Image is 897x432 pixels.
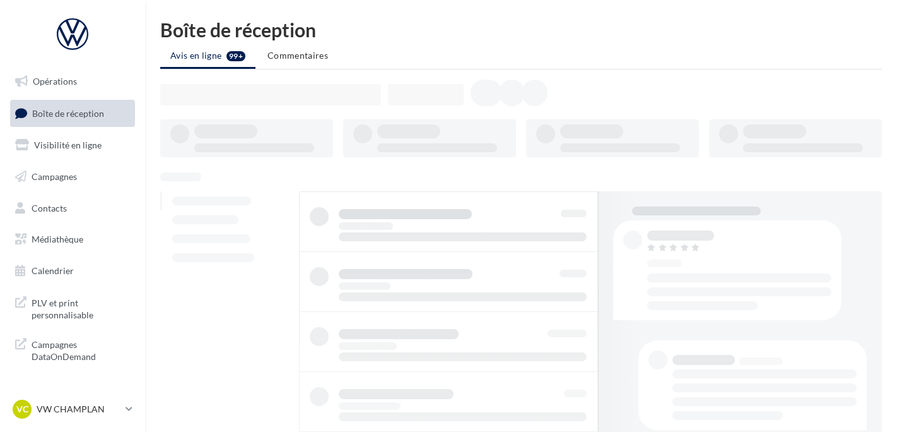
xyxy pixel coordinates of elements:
[32,294,130,321] span: PLV et print personnalisable
[160,20,882,39] div: Boîte de réception
[34,140,102,150] span: Visibilité en ligne
[8,164,138,190] a: Campagnes
[33,76,77,87] span: Opérations
[32,265,74,276] span: Calendrier
[8,331,138,368] a: Campagnes DataOnDemand
[8,195,138,222] a: Contacts
[267,50,328,61] span: Commentaires
[8,258,138,284] a: Calendrier
[32,234,83,244] span: Médiathèque
[8,132,138,159] a: Visibilité en ligne
[32,202,67,213] span: Contacts
[32,171,77,182] span: Campagnes
[8,68,138,95] a: Opérations
[8,289,138,327] a: PLV et print personnalisable
[32,336,130,363] span: Campagnes DataOnDemand
[16,403,28,416] span: VC
[8,226,138,253] a: Médiathèque
[10,397,135,421] a: VC VW CHAMPLAN
[37,403,120,416] p: VW CHAMPLAN
[8,100,138,127] a: Boîte de réception
[32,107,104,118] span: Boîte de réception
